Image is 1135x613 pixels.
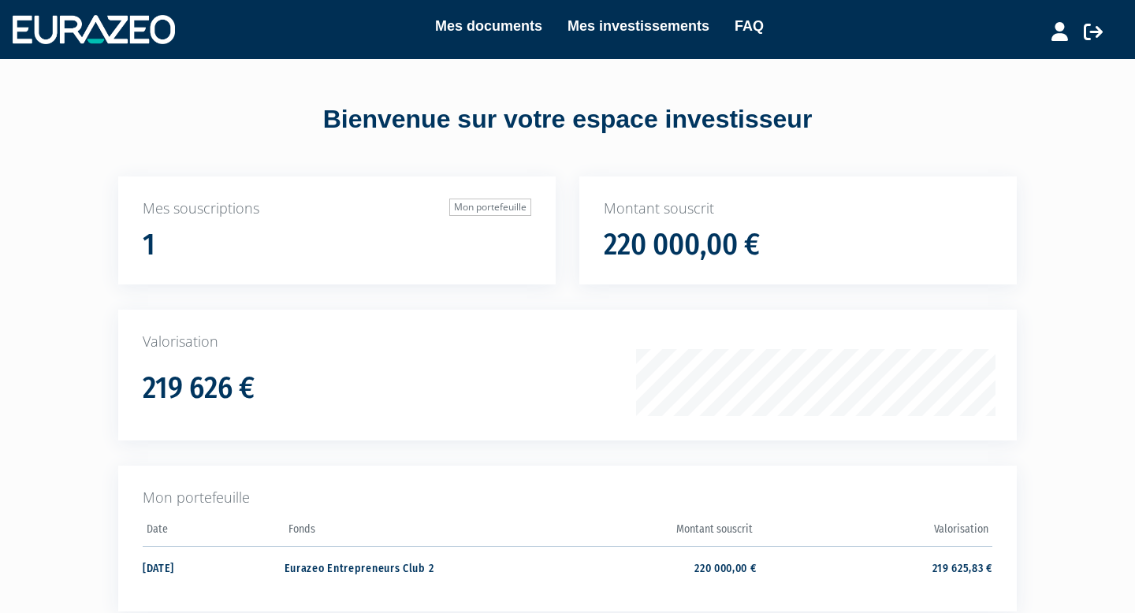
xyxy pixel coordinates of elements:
h1: 219 626 € [143,372,255,405]
a: FAQ [735,15,764,37]
th: Valorisation [757,518,992,547]
a: Mes documents [435,15,542,37]
th: Date [143,518,285,547]
a: Mon portefeuille [449,199,531,216]
td: Eurazeo Entrepreneurs Club 2 [285,546,520,588]
div: Bienvenue sur votre espace investisseur [83,102,1052,138]
td: [DATE] [143,546,285,588]
td: 220 000,00 € [520,546,756,588]
img: 1732889491-logotype_eurazeo_blanc_rvb.png [13,15,175,43]
th: Montant souscrit [520,518,756,547]
h1: 1 [143,228,155,262]
p: Montant souscrit [604,199,992,219]
th: Fonds [285,518,520,547]
h1: 220 000,00 € [604,228,760,262]
td: 219 625,83 € [757,546,992,588]
p: Mon portefeuille [143,488,992,508]
a: Mes investissements [567,15,709,37]
p: Mes souscriptions [143,199,531,219]
p: Valorisation [143,332,992,352]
